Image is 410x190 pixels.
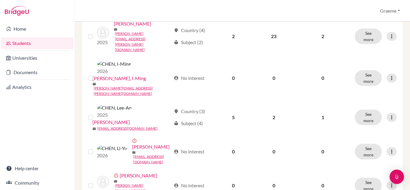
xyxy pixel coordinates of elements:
[97,60,131,68] img: CHEN, I-Ming
[97,126,158,131] a: [EMAIL_ADDRESS][DOMAIN_NAME]
[1,66,74,78] a: Documents
[94,86,171,96] a: [PERSON_NAME][EMAIL_ADDRESS][PERSON_NAME][DOMAIN_NAME]
[174,121,179,126] span: local_library
[355,70,382,86] button: See more
[174,108,205,115] div: Country (3)
[253,100,294,135] td: 2
[1,177,74,189] a: Community
[174,149,179,154] span: account_circle
[174,182,204,189] div: No interest
[92,119,130,126] a: [PERSON_NAME]
[174,109,179,114] span: location_on
[174,28,179,33] span: location_on
[298,148,348,155] p: 0
[298,74,348,82] p: 0
[97,152,127,159] p: 2026
[298,182,348,189] p: 0
[1,37,74,49] a: Students
[97,27,109,39] img: CHEN, Chung-Wen
[97,39,109,46] p: 2025
[174,39,203,46] div: Subject (2)
[1,52,74,64] a: Universities
[115,31,171,53] a: [PERSON_NAME][EMAIL_ADDRESS][PERSON_NAME][DOMAIN_NAME]
[298,33,348,40] p: 2
[132,151,136,154] span: mail
[253,56,294,100] td: 0
[174,183,179,188] span: account_circle
[174,40,179,45] span: local_library
[214,17,253,56] td: 2
[1,81,74,93] a: Analytics
[92,127,96,131] span: mail
[97,68,131,75] p: 2026
[97,111,132,119] p: 2025
[132,138,138,143] span: error_outline
[114,179,117,183] span: mail
[97,176,109,188] img: CHEN, Lu-Jen
[174,120,203,127] div: Subject (4)
[174,27,205,34] div: Country (4)
[5,6,29,16] img: Bridge-U
[214,135,253,168] td: 0
[1,23,74,35] a: Home
[355,144,382,159] button: See more
[253,135,294,168] td: 0
[114,28,117,31] span: mail
[97,145,127,152] img: CHEN, Li-Yu
[214,100,253,135] td: 5
[1,162,74,174] a: Help center
[214,56,253,100] td: 0
[174,148,204,155] div: No interest
[355,29,382,44] button: See more
[253,17,294,56] td: 23
[298,114,348,121] p: 1
[390,170,404,184] div: Open Intercom Messenger
[174,74,204,82] div: No interest
[132,143,170,150] a: [PERSON_NAME]
[114,173,120,178] span: error_outline
[174,76,179,80] span: account_circle
[92,75,146,82] a: [PERSON_NAME], I-Ming
[92,82,96,86] span: mail
[133,154,171,165] a: [EMAIL_ADDRESS][DOMAIN_NAME]
[97,104,132,111] img: CHEN, Lee-An
[114,20,151,27] a: [PERSON_NAME]
[377,5,403,17] button: Graeme
[355,110,382,125] button: See more
[120,172,157,179] a: [PERSON_NAME]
